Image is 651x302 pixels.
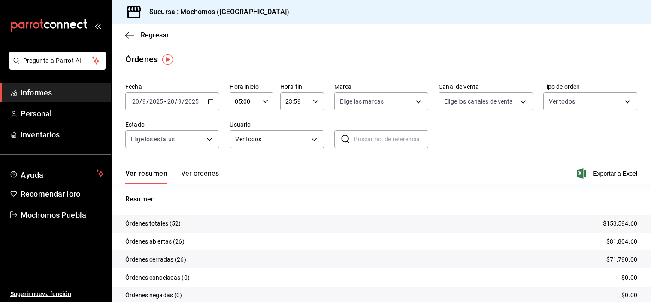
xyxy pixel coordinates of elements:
[21,171,44,180] font: Ayuda
[125,31,169,39] button: Regresar
[125,292,182,299] font: Órdenes negadas (0)
[21,130,60,139] font: Inventarios
[6,62,106,71] a: Pregunta a Parrot AI
[549,98,575,105] font: Ver todos
[178,98,182,105] input: --
[132,98,139,105] input: --
[125,169,219,184] div: pestañas de navegación
[21,189,80,198] font: Recomendar loro
[149,98,164,105] input: ----
[280,83,302,90] font: Hora fin
[175,98,177,105] font: /
[543,83,580,90] font: Tipo de orden
[603,220,637,227] font: $153,594.60
[125,121,145,128] font: Estado
[354,131,428,148] input: Buscar no. de referencia
[606,256,637,263] font: $71,790.00
[94,22,101,29] button: abrir_cajón_menú
[141,31,169,39] font: Regresar
[21,109,52,118] font: Personal
[9,52,106,70] button: Pregunta a Parrot AI
[146,98,149,105] font: /
[182,98,185,105] font: /
[125,54,158,64] font: Órdenes
[621,274,637,281] font: $0.00
[125,83,142,90] font: Fecha
[21,210,86,220] font: Mochomos Puebla
[235,136,261,143] font: Ver todos
[167,98,175,105] input: --
[230,83,258,90] font: Hora inicio
[606,238,637,245] font: $81,804.60
[139,98,142,105] font: /
[230,121,251,128] font: Usuario
[125,169,167,177] font: Ver resumen
[340,98,384,105] font: Elige las marcas
[142,98,146,105] input: --
[164,98,166,105] font: -
[444,98,513,105] font: Elige los canales de venta
[125,195,155,203] font: Resumen
[23,57,82,64] font: Pregunta a Parrot AI
[10,290,71,297] font: Sugerir nueva función
[149,8,289,16] font: Sucursal: Mochomos ([GEOGRAPHIC_DATA])
[125,256,186,263] font: Órdenes cerradas (26)
[125,274,190,281] font: Órdenes canceladas (0)
[439,83,479,90] font: Canal de venta
[162,54,173,65] img: Marcador de información sobre herramientas
[131,136,175,143] font: Elige los estatus
[578,168,637,179] button: Exportar a Excel
[593,170,637,177] font: Exportar a Excel
[181,169,219,177] font: Ver órdenes
[621,292,637,299] font: $0.00
[185,98,199,105] input: ----
[125,238,185,245] font: Órdenes abiertas (26)
[334,83,352,90] font: Marca
[21,88,52,97] font: Informes
[125,220,181,227] font: Órdenes totales (52)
